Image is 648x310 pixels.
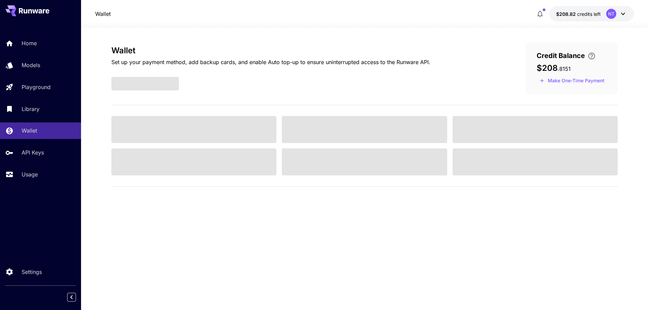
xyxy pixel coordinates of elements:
button: Make a one-time, non-recurring payment [537,76,607,86]
p: Settings [22,268,42,276]
span: credits left [577,11,601,17]
a: Wallet [95,10,111,18]
p: Set up your payment method, add backup cards, and enable Auto top-up to ensure uninterrupted acce... [111,58,430,66]
span: Credit Balance [537,51,585,61]
p: Playground [22,83,51,91]
div: NT [606,9,616,19]
button: Enter your card details and choose an Auto top-up amount to avoid service interruptions. We'll au... [585,52,598,60]
button: $208.8151NT [549,6,634,22]
p: Usage [22,170,38,178]
nav: breadcrumb [95,10,111,18]
div: $208.8151 [556,10,601,18]
span: $208 [537,63,558,73]
p: Models [22,61,40,69]
h3: Wallet [111,46,430,55]
button: Collapse sidebar [67,293,76,302]
p: API Keys [22,148,44,157]
p: Home [22,39,37,47]
span: . 8151 [558,65,571,72]
span: $208.82 [556,11,577,17]
p: Library [22,105,39,113]
p: Wallet [22,126,37,135]
div: Collapse sidebar [72,291,81,303]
